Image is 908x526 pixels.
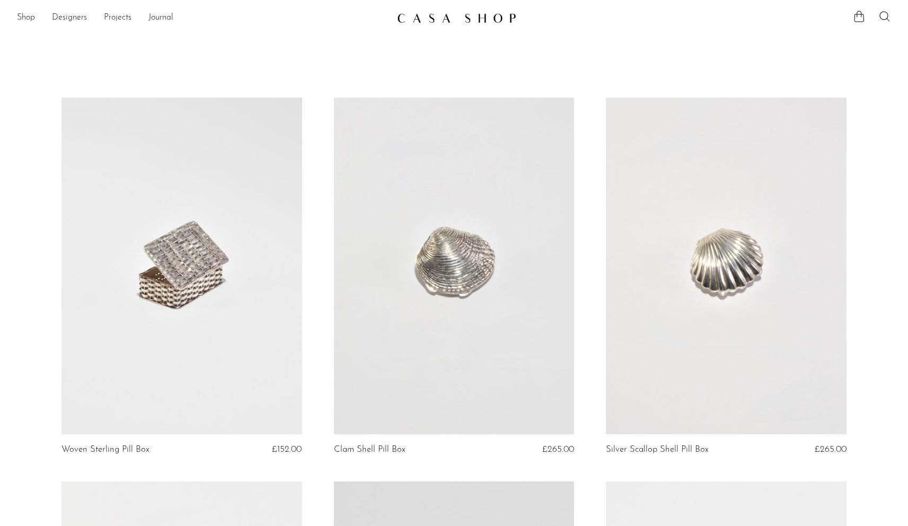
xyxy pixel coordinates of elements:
span: £265.00 [542,445,574,454]
a: Silver Scallop Shell Pill Box [606,445,709,454]
ul: NEW HEADER MENU [17,9,389,27]
a: Journal [148,11,173,25]
a: Projects [104,11,131,25]
nav: Desktop navigation [17,9,389,27]
a: Clam Shell Pill Box [334,445,405,454]
span: £152.00 [272,445,302,454]
a: Woven Sterling Pill Box [61,445,149,454]
a: Shop [17,11,35,25]
span: £265.00 [815,445,847,454]
a: Designers [52,11,87,25]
